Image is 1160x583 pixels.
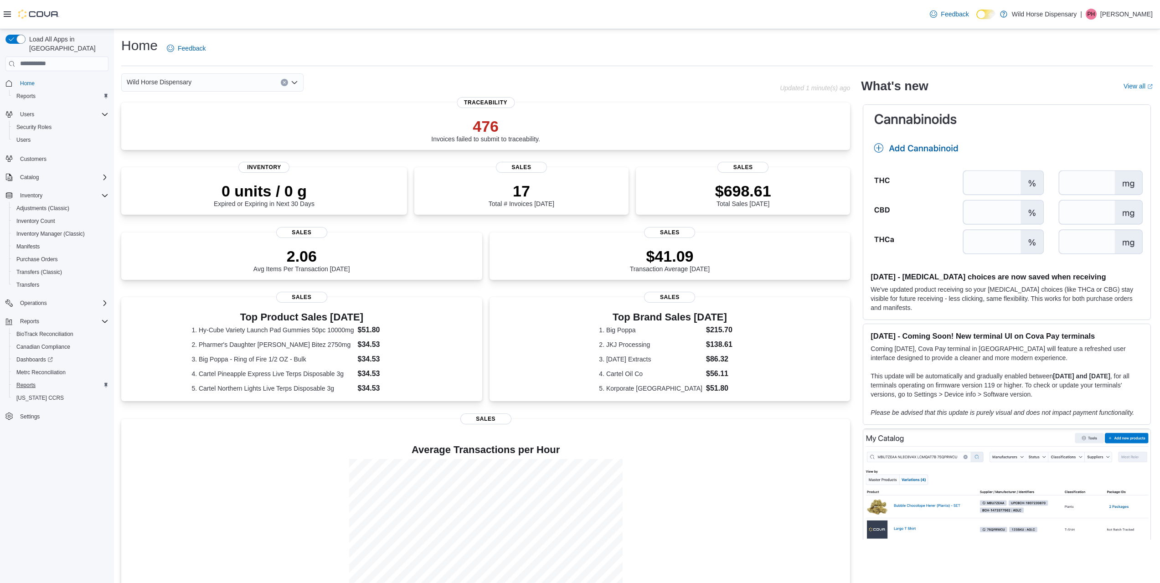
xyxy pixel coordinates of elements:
[358,368,412,379] dd: $34.53
[13,254,108,265] span: Purchase Orders
[2,189,112,202] button: Inventory
[5,73,108,447] nav: Complex example
[496,162,547,173] span: Sales
[13,354,57,365] a: Dashboards
[191,384,354,393] dt: 5. Cartel Northern Lights Live Terps Disposable 3g
[16,411,108,422] span: Settings
[191,325,354,335] dt: 1. Hy-Cube Variety Launch Pad Gummies 50pc 10000mg
[13,241,108,252] span: Manifests
[13,216,59,227] a: Inventory Count
[16,316,43,327] button: Reports
[16,77,108,89] span: Home
[9,227,112,240] button: Inventory Manager (Classic)
[1100,9,1153,20] p: [PERSON_NAME]
[489,182,554,207] div: Total # Invoices [DATE]
[706,354,741,365] dd: $86.32
[2,410,112,423] button: Settings
[13,203,73,214] a: Adjustments (Classic)
[630,247,710,273] div: Transaction Average [DATE]
[129,444,843,455] h4: Average Transactions per Hour
[9,215,112,227] button: Inventory Count
[13,134,108,145] span: Users
[16,154,50,165] a: Customers
[644,292,695,303] span: Sales
[16,172,42,183] button: Catalog
[16,93,36,100] span: Reports
[2,297,112,310] button: Operations
[16,382,36,389] span: Reports
[191,369,354,378] dt: 4. Cartel Pineapple Express Live Terps Disposable 3g
[276,227,327,238] span: Sales
[1124,83,1153,90] a: View allExternal link
[16,78,38,89] a: Home
[16,256,58,263] span: Purchase Orders
[599,369,702,378] dt: 4. Cartel Oil Co
[9,379,112,392] button: Reports
[9,353,112,366] a: Dashboards
[9,366,112,379] button: Metrc Reconciliation
[276,292,327,303] span: Sales
[13,267,108,278] span: Transfers (Classic)
[13,329,108,340] span: BioTrack Reconciliation
[16,298,51,309] button: Operations
[9,392,112,404] button: [US_STATE] CCRS
[1088,9,1095,20] span: PH
[717,162,768,173] span: Sales
[358,325,412,335] dd: $51.80
[16,230,85,237] span: Inventory Manager (Classic)
[780,84,850,92] p: Updated 1 minute(s) ago
[871,285,1143,312] p: We've updated product receiving so your [MEDICAL_DATA] choices (like THCa or CBG) stay visible fo...
[941,10,969,19] span: Feedback
[13,241,43,252] a: Manifests
[178,44,206,53] span: Feedback
[9,134,112,146] button: Users
[191,355,354,364] dt: 3. Big Poppa - Ring of Fire 1/2 OZ - Bulk
[121,36,158,55] h1: Home
[715,182,771,200] p: $698.61
[9,121,112,134] button: Security Roles
[253,247,350,273] div: Avg Items Per Transaction [DATE]
[1080,9,1082,20] p: |
[2,108,112,121] button: Users
[253,247,350,265] p: 2.06
[16,153,108,164] span: Customers
[1086,9,1097,20] div: Patrick Hire
[16,316,108,327] span: Reports
[16,205,69,212] span: Adjustments (Classic)
[16,343,70,351] span: Canadian Compliance
[599,384,702,393] dt: 5. Korporate [GEOGRAPHIC_DATA]
[16,369,66,376] span: Metrc Reconciliation
[16,190,46,201] button: Inventory
[20,413,40,420] span: Settings
[13,91,39,102] a: Reports
[13,367,108,378] span: Metrc Reconciliation
[16,190,108,201] span: Inventory
[16,394,64,402] span: [US_STATE] CCRS
[16,136,31,144] span: Users
[13,329,77,340] a: BioTrack Reconciliation
[20,318,39,325] span: Reports
[16,411,43,422] a: Settings
[976,19,977,20] span: Dark Mode
[13,279,108,290] span: Transfers
[13,380,39,391] a: Reports
[9,253,112,266] button: Purchase Orders
[9,328,112,341] button: BioTrack Reconciliation
[20,111,34,118] span: Users
[706,325,741,335] dd: $215.70
[214,182,314,200] p: 0 units / 0 g
[460,413,511,424] span: Sales
[191,340,354,349] dt: 2. Pharmer's Daughter [PERSON_NAME] Bitez 2750mg
[861,79,928,93] h2: What's new
[13,216,108,227] span: Inventory Count
[20,174,39,181] span: Catalog
[1147,84,1153,89] svg: External link
[706,368,741,379] dd: $56.11
[1012,9,1077,20] p: Wild Horse Dispensary
[13,122,108,133] span: Security Roles
[13,134,34,145] a: Users
[9,240,112,253] button: Manifests
[13,203,108,214] span: Adjustments (Classic)
[281,79,288,86] button: Clear input
[13,267,66,278] a: Transfers (Classic)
